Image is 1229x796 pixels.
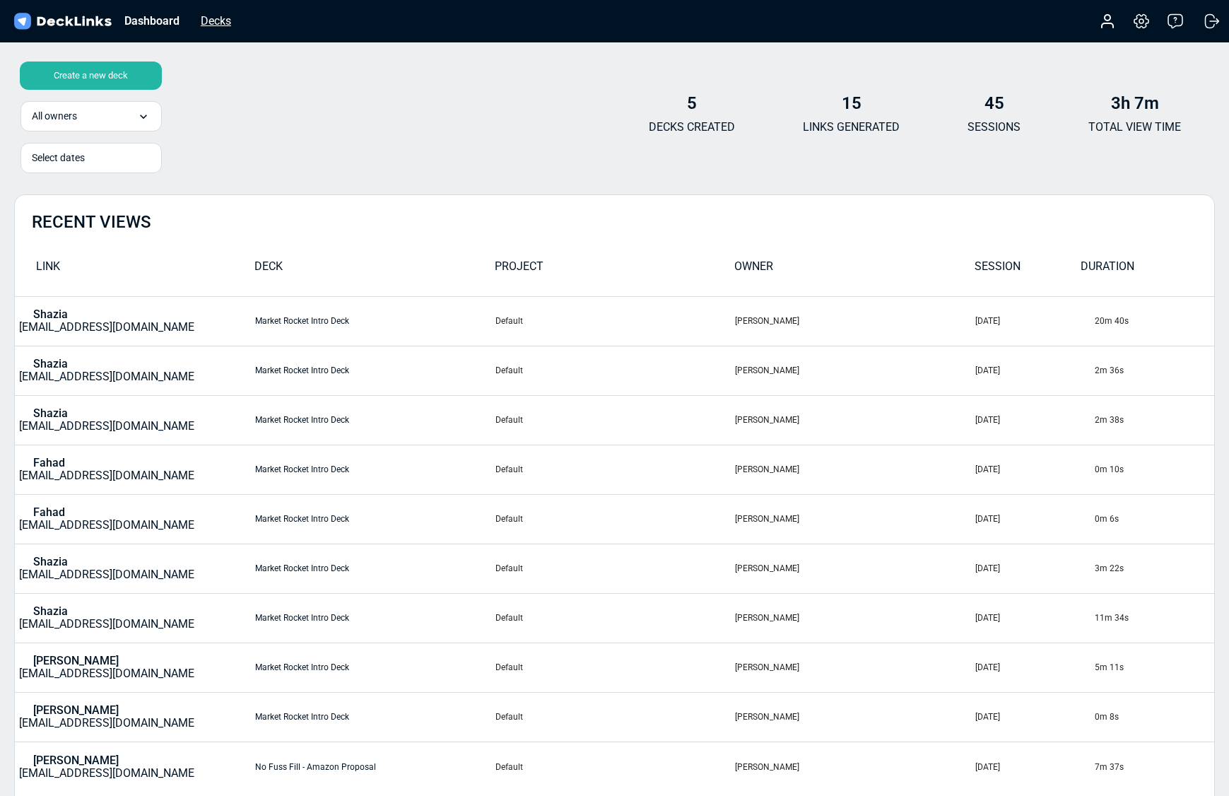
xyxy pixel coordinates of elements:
[495,544,734,593] td: Default
[19,308,197,334] div: [EMAIL_ADDRESS][DOMAIN_NAME]
[1095,513,1213,525] div: 0m 6s
[1095,463,1213,476] div: 0m 10s
[20,101,162,131] div: All owners
[16,655,194,680] a: [PERSON_NAME][EMAIL_ADDRESS][DOMAIN_NAME]
[20,62,162,90] div: Create a new deck
[255,712,349,722] a: Market Rocket Intro Deck
[16,754,194,780] a: [PERSON_NAME][EMAIL_ADDRESS][DOMAIN_NAME]
[734,593,974,643] td: [PERSON_NAME]
[255,762,376,772] a: No Fuss Fill - Amazon Proposal
[19,754,197,780] div: [EMAIL_ADDRESS][DOMAIN_NAME]
[734,494,974,544] td: [PERSON_NAME]
[495,692,734,742] td: Default
[255,464,349,474] a: Market Rocket Intro Deck
[975,315,1094,327] div: [DATE]
[1095,562,1213,575] div: 3m 22s
[1095,611,1213,624] div: 11m 34s
[16,407,194,433] a: Shazia[EMAIL_ADDRESS][DOMAIN_NAME]
[1095,710,1213,723] div: 0m 8s
[33,556,68,568] p: Shazia
[495,346,734,395] td: Default
[1095,414,1213,426] div: 2m 38s
[495,445,734,494] td: Default
[255,563,349,573] a: Market Rocket Intro Deck
[1088,119,1181,136] p: TOTAL VIEW TIME
[1081,258,1187,283] div: DURATION
[1095,364,1213,377] div: 2m 36s
[649,119,735,136] p: DECKS CREATED
[734,742,974,791] td: [PERSON_NAME]
[734,395,974,445] td: [PERSON_NAME]
[975,761,1094,773] div: [DATE]
[495,643,734,692] td: Default
[495,742,734,791] td: Default
[15,258,254,283] div: LINK
[16,506,194,532] a: Fahad[EMAIL_ADDRESS][DOMAIN_NAME]
[975,562,1094,575] div: [DATE]
[975,710,1094,723] div: [DATE]
[33,605,68,618] p: Shazia
[255,365,349,375] a: Market Rocket Intro Deck
[1095,761,1213,773] div: 7m 37s
[975,414,1094,426] div: [DATE]
[33,704,119,717] p: [PERSON_NAME]
[33,506,65,519] p: Fahad
[16,457,194,482] a: Fahad[EMAIL_ADDRESS][DOMAIN_NAME]
[734,346,974,395] td: [PERSON_NAME]
[495,395,734,445] td: Default
[19,655,197,680] div: [EMAIL_ADDRESS][DOMAIN_NAME]
[255,514,349,524] a: Market Rocket Intro Deck
[495,296,734,346] td: Default
[495,494,734,544] td: Default
[32,212,151,233] h2: RECENT VIEWS
[687,93,697,113] b: 5
[255,613,349,623] a: Market Rocket Intro Deck
[33,754,119,767] p: [PERSON_NAME]
[19,457,197,482] div: [EMAIL_ADDRESS][DOMAIN_NAME]
[984,93,1004,113] b: 45
[32,151,151,165] div: Select dates
[734,445,974,494] td: [PERSON_NAME]
[33,308,68,321] p: Shazia
[16,605,194,631] a: Shazia[EMAIL_ADDRESS][DOMAIN_NAME]
[1095,315,1213,327] div: 20m 40s
[975,611,1094,624] div: [DATE]
[33,358,68,370] p: Shazia
[255,662,349,672] a: Market Rocket Intro Deck
[734,544,974,593] td: [PERSON_NAME]
[16,308,194,334] a: Shazia[EMAIL_ADDRESS][DOMAIN_NAME]
[495,593,734,643] td: Default
[734,296,974,346] td: [PERSON_NAME]
[1095,661,1213,674] div: 5m 11s
[19,605,197,631] div: [EMAIL_ADDRESS][DOMAIN_NAME]
[16,358,194,383] a: Shazia[EMAIL_ADDRESS][DOMAIN_NAME]
[117,12,187,30] div: Dashboard
[968,119,1021,136] p: SESSIONS
[975,463,1094,476] div: [DATE]
[803,119,900,136] p: LINKS GENERATED
[734,643,974,692] td: [PERSON_NAME]
[975,513,1094,525] div: [DATE]
[19,506,197,532] div: [EMAIL_ADDRESS][DOMAIN_NAME]
[975,258,1081,283] div: SESSION
[734,692,974,742] td: [PERSON_NAME]
[19,556,197,581] div: [EMAIL_ADDRESS][DOMAIN_NAME]
[16,704,194,730] a: [PERSON_NAME][EMAIL_ADDRESS][DOMAIN_NAME]
[255,415,349,425] a: Market Rocket Intro Deck
[33,457,65,469] p: Fahad
[194,12,238,30] div: Decks
[975,364,1094,377] div: [DATE]
[19,407,197,433] div: [EMAIL_ADDRESS][DOMAIN_NAME]
[1111,93,1159,113] b: 3h 7m
[33,407,68,420] p: Shazia
[495,258,734,283] div: PROJECT
[16,556,194,581] a: Shazia[EMAIL_ADDRESS][DOMAIN_NAME]
[975,661,1094,674] div: [DATE]
[842,93,862,113] b: 15
[734,258,974,283] div: OWNER
[255,316,349,326] a: Market Rocket Intro Deck
[11,11,114,32] img: DeckLinks
[19,704,197,730] div: [EMAIL_ADDRESS][DOMAIN_NAME]
[19,358,197,383] div: [EMAIL_ADDRESS][DOMAIN_NAME]
[33,655,119,667] p: [PERSON_NAME]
